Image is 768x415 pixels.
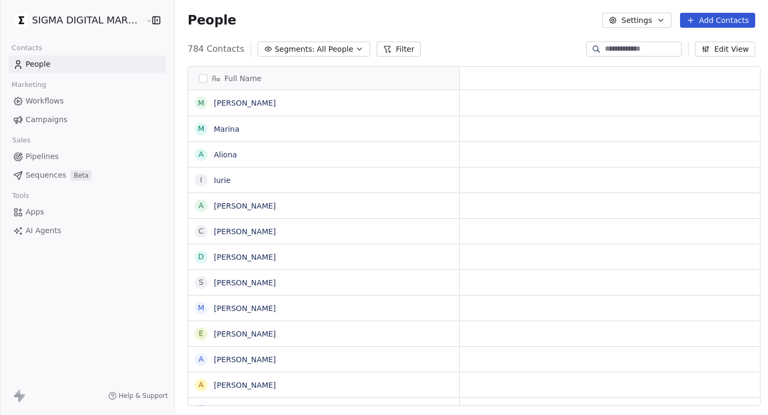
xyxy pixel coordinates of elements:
button: Settings [602,13,671,28]
span: Full Name [225,73,262,84]
a: Campaigns [9,111,166,129]
div: A [198,149,204,160]
div: D [198,251,204,262]
button: Add Contacts [680,13,755,28]
div: A [198,379,204,390]
a: [PERSON_NAME] [214,227,276,236]
a: Workflows [9,92,166,110]
a: [PERSON_NAME] [214,406,276,415]
div: A [198,354,204,365]
a: [PERSON_NAME] [214,99,276,107]
a: [PERSON_NAME] [214,304,276,313]
a: [PERSON_NAME] [214,381,276,389]
span: Workflows [26,95,64,107]
button: Filter [377,42,421,57]
span: Apps [26,206,44,218]
span: Pipelines [26,151,59,162]
img: Favicon.jpg [15,14,28,27]
a: SequencesBeta [9,166,166,184]
span: SIGMA DIGITAL MARKETING SRL [32,13,143,27]
a: Marina [214,125,239,133]
span: Marketing [7,77,51,93]
span: Segments: [275,44,315,55]
span: Contacts [7,40,47,56]
a: AI Agents [9,222,166,240]
button: Edit View [695,42,755,57]
span: Beta [70,170,92,181]
div: Full Name [188,67,459,90]
a: [PERSON_NAME] [214,202,276,210]
button: SIGMA DIGITAL MARKETING SRL [13,11,138,29]
span: Sequences [26,170,66,181]
div: I [200,174,202,186]
a: Help & Support [108,392,168,400]
a: [PERSON_NAME] [214,253,276,261]
a: Pipelines [9,148,166,165]
span: Tools [7,188,34,204]
a: [PERSON_NAME] [214,330,276,338]
div: S [198,277,203,288]
span: AI Agents [26,225,61,236]
div: A [198,200,204,211]
div: E [198,328,203,339]
a: [PERSON_NAME] [214,355,276,364]
a: [PERSON_NAME] [214,278,276,287]
div: C [198,226,204,237]
span: Sales [7,132,35,148]
div: M [198,302,204,314]
span: Help & Support [119,392,168,400]
div: M [198,123,204,134]
a: Iurie [214,176,230,185]
span: All People [317,44,353,55]
span: People [188,12,236,28]
a: People [9,55,166,73]
div: grid [188,90,460,406]
a: Apps [9,203,166,221]
a: Aliona [214,150,237,159]
span: 784 Contacts [188,43,244,55]
div: M [198,98,204,109]
span: Campaigns [26,114,67,125]
span: People [26,59,51,70]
